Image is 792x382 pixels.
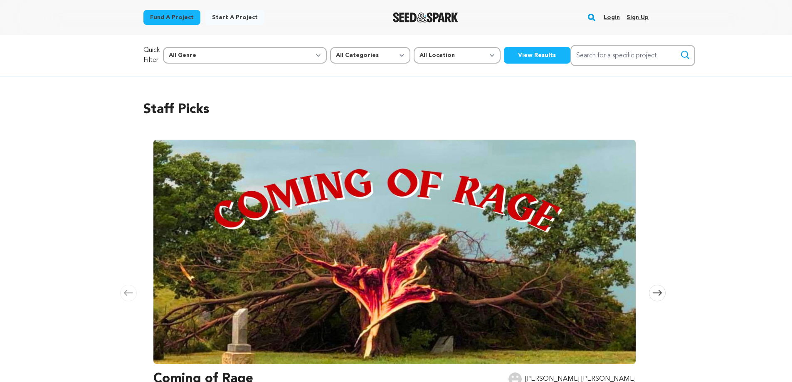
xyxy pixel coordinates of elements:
[570,45,695,66] input: Search for a specific project
[205,10,264,25] a: Start a project
[627,11,649,24] a: Sign up
[143,45,160,65] p: Quick Filter
[604,11,620,24] a: Login
[143,10,200,25] a: Fund a project
[393,12,458,22] a: Seed&Spark Homepage
[153,140,636,364] img: Coming of Rage image
[143,100,649,120] h2: Staff Picks
[393,12,458,22] img: Seed&Spark Logo Dark Mode
[504,47,570,64] button: View Results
